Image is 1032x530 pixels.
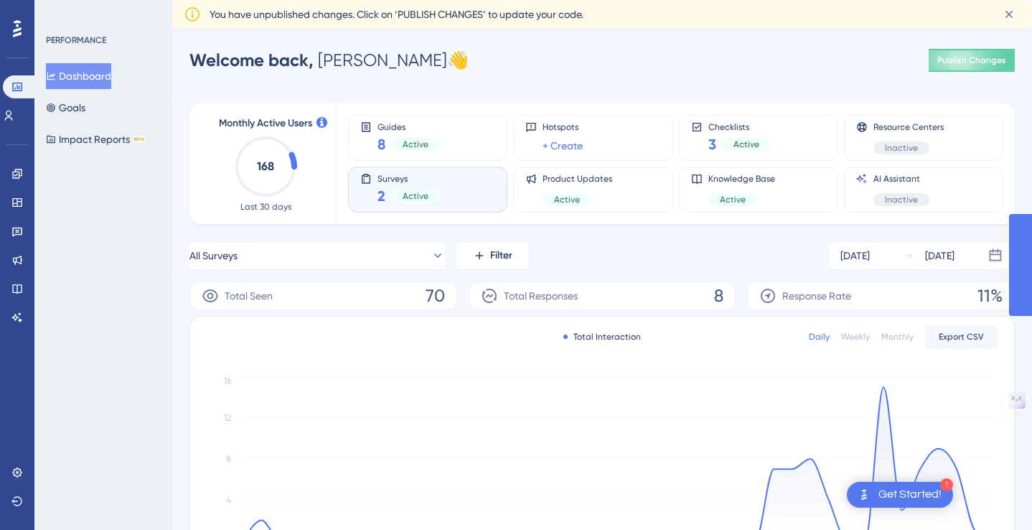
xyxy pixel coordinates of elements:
[809,331,830,343] div: Daily
[46,63,111,89] button: Dashboard
[885,142,918,154] span: Inactive
[972,473,1015,516] iframe: UserGuiding AI Assistant Launcher
[543,137,583,154] a: + Create
[937,55,1006,66] span: Publish Changes
[46,34,106,46] div: PERFORMANCE
[456,241,528,270] button: Filter
[189,50,314,70] span: Welcome back,
[708,173,775,185] span: Knowledge Base
[708,121,771,131] span: Checklists
[226,454,231,464] tspan: 8
[224,413,231,423] tspan: 12
[733,139,759,150] span: Active
[881,331,914,343] div: Monthly
[224,376,231,386] tspan: 16
[403,190,428,202] span: Active
[929,49,1015,72] button: Publish Changes
[720,194,746,205] span: Active
[782,287,851,304] span: Response Rate
[841,331,870,343] div: Weekly
[403,139,428,150] span: Active
[977,284,1003,307] span: 11%
[873,173,929,185] span: AI Assistant
[377,186,385,206] span: 2
[925,247,954,264] div: [DATE]
[225,287,273,304] span: Total Seen
[46,95,85,121] button: Goals
[226,495,231,505] tspan: 4
[554,194,580,205] span: Active
[377,121,440,131] span: Guides
[873,121,944,133] span: Resource Centers
[855,486,873,503] img: launcher-image-alternative-text
[543,173,612,185] span: Product Updates
[133,136,146,143] div: BETA
[708,134,716,154] span: 3
[939,331,984,343] span: Export CSV
[885,194,918,205] span: Inactive
[377,134,385,154] span: 8
[563,331,641,343] div: Total Interaction
[504,287,578,304] span: Total Responses
[189,241,445,270] button: All Surveys
[925,325,997,348] button: Export CSV
[490,247,512,264] span: Filter
[543,121,583,133] span: Hotspots
[714,284,723,307] span: 8
[210,6,583,23] span: You have unpublished changes. Click on ‘PUBLISH CHANGES’ to update your code.
[940,478,953,491] div: 1
[847,482,953,508] div: Open Get Started! checklist, remaining modules: 1
[240,201,291,213] span: Last 30 days
[377,173,440,183] span: Surveys
[878,487,942,503] div: Get Started!
[189,247,238,264] span: All Surveys
[189,49,469,72] div: [PERSON_NAME] 👋
[219,115,312,132] span: Monthly Active Users
[426,284,445,307] span: 70
[840,247,870,264] div: [DATE]
[46,126,146,152] button: Impact ReportsBETA
[257,159,274,173] text: 168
